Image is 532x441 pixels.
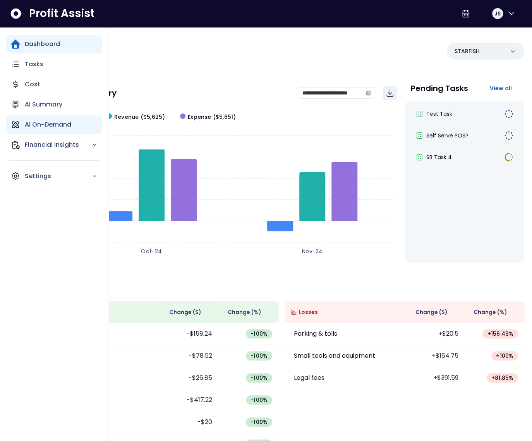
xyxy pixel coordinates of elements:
span: Change ( $ ) [169,308,201,316]
span: -100 % [251,396,268,404]
svg: calendar [366,90,371,96]
span: Revenue ($5,625) [114,113,165,121]
p: AI On-Demand [25,120,71,129]
span: + 81.85 % [491,374,513,382]
span: -100 % [251,418,268,426]
td: -$78.52 [159,345,219,367]
p: STARFISH [455,47,480,55]
span: Test Task [426,110,452,118]
p: Wins & Losses [39,284,524,292]
span: + 100 % [496,352,513,360]
button: Download [383,86,397,100]
img: Not yet Started [504,109,513,118]
p: Dashboard [25,39,60,49]
p: Legal fees [294,373,324,383]
span: Losses [299,308,318,316]
span: Self Serve POS? [426,132,469,139]
img: In Progress [504,153,513,162]
td: +$164.75 [405,345,465,367]
p: Cost [25,80,40,89]
span: JS [494,10,501,17]
button: View all [483,81,518,95]
p: Small tools and equipment [294,351,375,360]
span: Change ( $ ) [415,308,447,316]
span: Change (%) [474,308,507,316]
img: Not yet Started [504,131,513,140]
p: Settings [25,172,92,181]
span: -100 % [251,374,268,382]
p: Financial Insights [25,140,92,149]
td: -$20 [159,411,219,433]
td: -$158.24 [159,323,219,345]
span: + 156.49 % [487,330,513,338]
span: Profit Assist [29,7,94,21]
span: -100 % [251,352,268,360]
span: Change (%) [228,308,261,316]
span: Expense ($5,651) [188,113,236,121]
td: -$26.85 [159,367,219,389]
span: View all [489,84,512,92]
td: +$391.59 [405,367,465,389]
td: +$20.5 [405,323,465,345]
td: -$417.22 [159,389,219,411]
text: Nov-24 [302,247,323,255]
p: Parking & tolls [294,329,337,338]
text: Oct-24 [141,247,162,255]
span: SB Task 4 [426,153,452,161]
p: Pending Tasks [411,84,468,92]
p: AI Summary [25,100,62,109]
span: -100 % [251,330,268,338]
p: Tasks [25,60,43,69]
